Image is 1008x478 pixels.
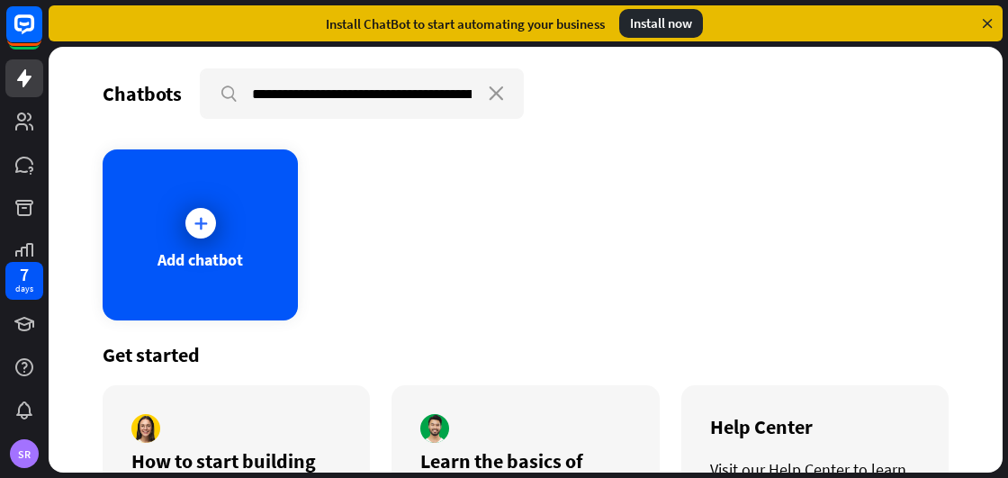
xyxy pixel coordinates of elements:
[489,86,504,101] i: close
[5,262,43,300] a: 7 days
[710,414,920,439] div: Help Center
[157,249,243,270] div: Add chatbot
[131,414,160,443] img: author
[103,81,182,106] div: Chatbots
[14,7,68,61] button: Open LiveChat chat widget
[10,439,39,468] div: SR
[15,283,33,295] div: days
[20,266,29,283] div: 7
[103,342,949,367] div: Get started
[326,15,605,32] div: Install ChatBot to start automating your business
[619,9,703,38] div: Install now
[420,414,449,443] img: author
